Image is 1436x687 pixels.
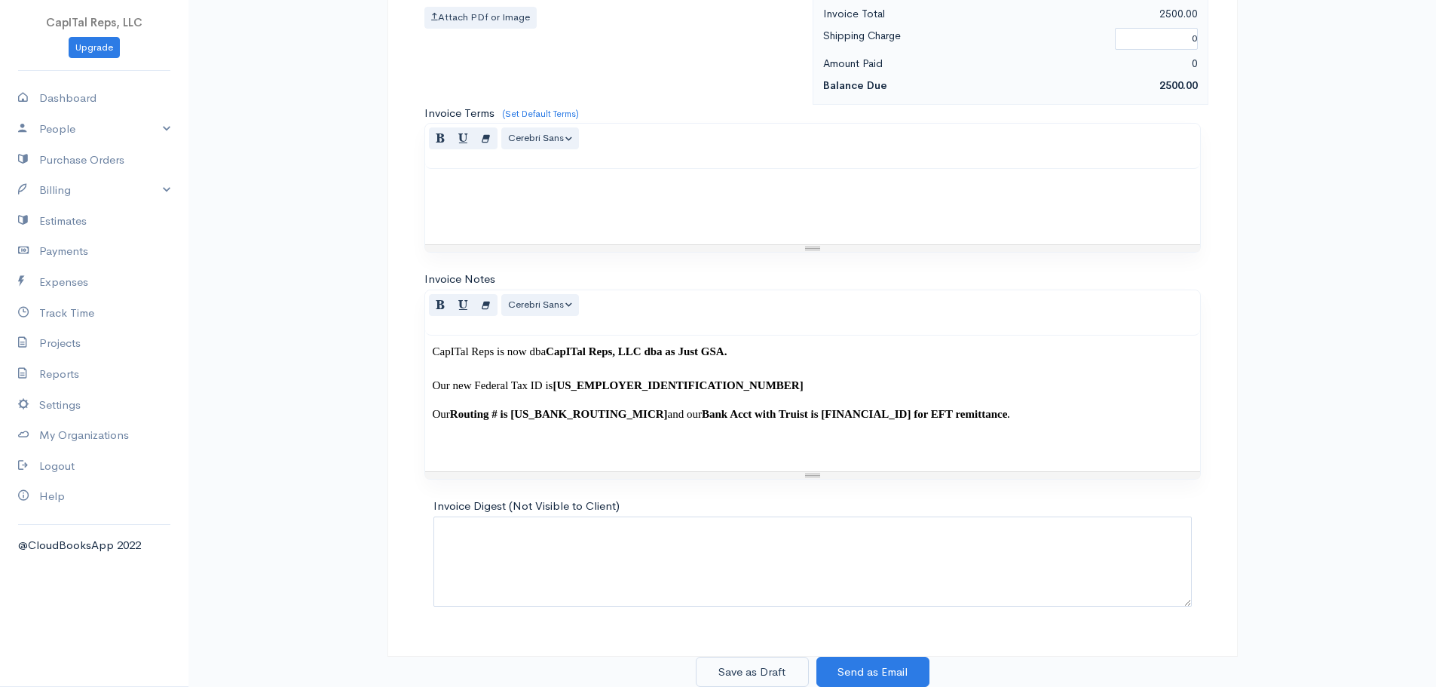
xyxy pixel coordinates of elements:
span: Our new Federal Tax ID is [433,379,553,391]
button: Remove Font Style (CTRL+\) [474,294,498,316]
span: CapITal Reps is now dba [433,345,547,357]
b: Routing # is [US_BANK_ROUTING_MICR] [450,408,668,420]
a: Upgrade [69,37,120,59]
button: Underline (CTRL+U) [452,127,475,149]
div: 2500.00 [1010,5,1205,23]
button: Font Family [501,294,580,316]
button: Remove Font Style (CTRL+\) [474,127,498,149]
span: 2500.00 [1159,78,1198,92]
button: Font Family [501,127,580,149]
div: @CloudBooksApp 2022 [18,537,170,554]
span: Bank Acct with Truist is [FINANCIAL_ID] for EFT remittance [702,408,1007,420]
label: Invoice Terms [424,105,494,122]
button: Bold (CTRL+B) [429,127,452,149]
span: CapITal Reps, LLC [46,15,142,29]
a: (Set Default Terms) [502,108,579,120]
button: Bold (CTRL+B) [429,294,452,316]
span: Cerebri Sans [508,131,564,144]
label: Invoice Digest (Not Visible to Client) [433,498,620,515]
div: 0 [1010,54,1205,73]
strong: Balance Due [823,78,887,92]
div: Amount Paid [816,54,1011,73]
div: Invoice Total [816,5,1011,23]
span: Our and our [433,408,703,420]
div: Shipping Charge [816,26,1108,51]
div: Resize [425,472,1200,479]
label: Attach PDf or Image [424,7,537,29]
button: Underline (CTRL+U) [452,294,475,316]
b: . [702,406,1010,421]
div: Resize [425,245,1200,252]
label: Invoice Notes [424,271,495,288]
b: [US_EMPLOYER_IDENTIFICATION_NUMBER] [553,379,803,391]
span: CapITal Reps, LLC dba as Just GSA. [546,345,727,357]
span: Cerebri Sans [508,298,564,311]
